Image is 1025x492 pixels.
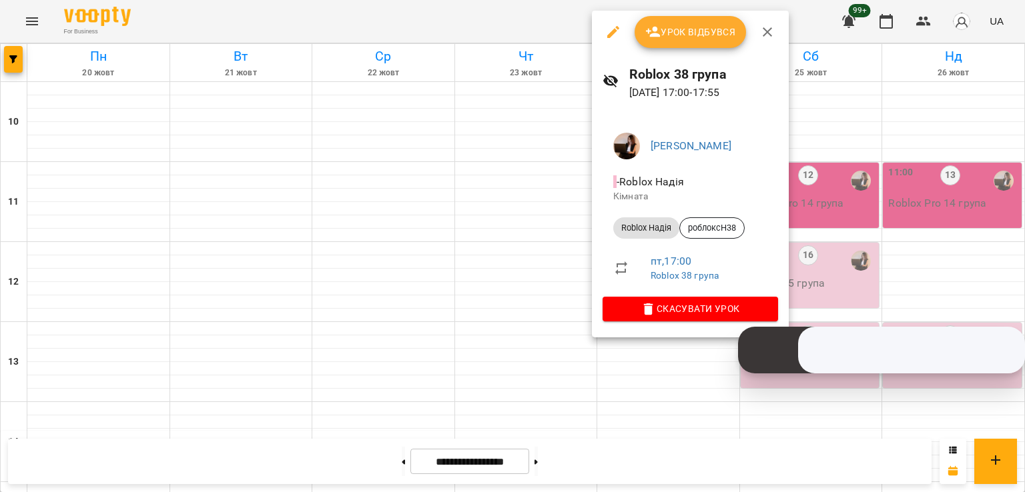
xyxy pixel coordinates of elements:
img: f1c8304d7b699b11ef2dd1d838014dff.jpg [613,133,640,159]
span: Roblox Надія [613,222,679,234]
a: [PERSON_NAME] [651,139,731,152]
button: Урок відбувся [635,16,747,48]
a: пт , 17:00 [651,255,691,267]
p: [DATE] 17:00 - 17:55 [629,85,778,101]
h6: Roblox 38 група [629,64,778,85]
p: Кімната [613,190,767,203]
div: роблоксН38 [679,217,745,239]
a: Roblox 38 група [651,270,719,281]
button: Скасувати Урок [603,297,778,321]
span: Урок відбувся [645,24,736,40]
span: - Roblox Надія [613,175,687,188]
span: роблоксН38 [680,222,744,234]
span: Скасувати Урок [613,301,767,317]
